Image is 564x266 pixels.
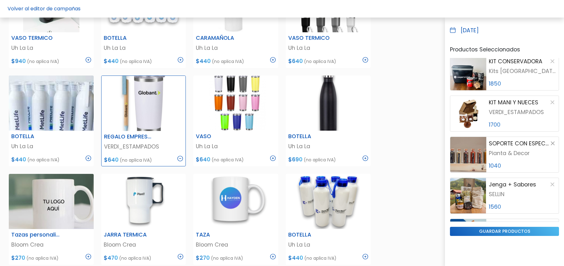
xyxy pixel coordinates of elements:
span: $270 [11,254,25,262]
img: calendar_blue-ac3b0d226928c1d0a031b7180dff2cef00a061937492cb3cf56fc5c027ac901f.svg [450,27,456,33]
img: thumb_PHOTO-2024-03-25-11-53-27.jpg [9,76,94,131]
h6: VASO TERMICO [8,35,66,41]
p: Uh La La [288,44,368,52]
a: JARRA TERMICA Bloom Crea $470 (no aplica IVA) [101,174,186,265]
h6: BOTELLA [285,133,343,140]
p: Pianta & Decor [489,149,556,157]
span: $440 [104,57,118,65]
img: thumb_Captura_de_pantalla_2025-03-10_145050.png [101,174,186,229]
span: $640 [288,57,303,65]
p: Bloom Crea [104,241,184,249]
h6: VASO [192,133,250,140]
img: plus_icon-3fa29c8c201d8ce5b7c3ad03cb1d2b720885457b696e93dcc2ba0c445e8c3955.svg [363,254,368,259]
span: (no aplica IVA) [120,58,152,65]
img: plus_icon-3fa29c8c201d8ce5b7c3ad03cb1d2b720885457b696e93dcc2ba0c445e8c3955.svg [86,57,91,63]
span: $470 [104,254,118,262]
h6: JARRA TERMICA [100,232,158,238]
span: (no aplica IVA) [119,255,151,261]
p: VERDI_ESTAMPADOS [104,143,183,151]
img: product image [450,219,486,254]
img: plus_icon-3fa29c8c201d8ce5b7c3ad03cb1d2b720885457b696e93dcc2ba0c445e8c3955.svg [178,254,183,259]
p: Uh La La [11,44,91,52]
span: (no aplica IVA) [27,157,60,163]
span: $440 [196,57,211,65]
a: Volver al editor de campañas [8,5,81,12]
img: plus_icon-3fa29c8c201d8ce5b7c3ad03cb1d2b720885457b696e93dcc2ba0c445e8c3955.svg [178,57,183,63]
p: Uh La La [288,241,368,249]
img: product image [450,55,486,90]
h6: BOTELLA [8,133,66,140]
p: Bloom Crea [11,241,91,249]
span: (no aplica IVA) [120,157,152,163]
span: $440 [11,156,26,163]
p: 1700 [489,121,556,129]
h6: [DATE] [461,27,479,34]
p: Bloom Crea [196,241,276,249]
h6: BOTELLA [285,232,343,238]
h6: Productos Seleccionados [450,46,559,53]
span: (no aplica IVA) [27,58,59,65]
p: 1560 [489,203,556,211]
p: Uh La La [288,142,368,150]
a: VASO Uh La La $640 (no aplica IVA) [193,76,278,166]
span: $690 [288,156,302,163]
img: plus_icon-3fa29c8c201d8ce5b7c3ad03cb1d2b720885457b696e93dcc2ba0c445e8c3955.svg [86,254,91,259]
p: VERDI_ESTAMPADOS [489,108,556,116]
p: SELLIN [489,190,556,198]
span: (no aplica IVA) [304,255,337,261]
img: plus_icon-3fa29c8c201d8ce5b7c3ad03cb1d2b720885457b696e93dcc2ba0c445e8c3955.svg [270,57,276,63]
span: (no aplica IVA) [304,157,336,163]
img: thumb_2000___2000-Photoroom_-_2025-03-21T101127.436.png [286,76,371,131]
span: $440 [288,254,303,262]
p: Uh La La [104,44,184,52]
img: product image [450,96,486,131]
img: plus_icon-3fa29c8c201d8ce5b7c3ad03cb1d2b720885457b696e93dcc2ba0c445e8c3955.svg [86,155,91,161]
span: (no aplica IVA) [211,157,244,163]
p: KIT CONSERVADORA [489,57,542,65]
span: $940 [11,57,26,65]
span: (no aplica IVA) [304,58,336,65]
img: product image [450,137,486,172]
img: thumb_Captura_de_pantalla_2025-03-10_150239.png [193,174,278,229]
a: BOTELLA Uh La La $440 (no aplica IVA) [9,76,94,166]
div: ¿Necesitás ayuda? [32,6,90,18]
h6: TAZA [192,232,250,238]
img: product image [450,178,486,213]
a: Tazas personalizadas Bloom Crea $270 (no aplica IVA) [9,174,94,265]
img: thumb_Captura_de_pantalla_2024-09-02_120042.png [102,76,186,131]
a: TAZA Bloom Crea $270 (no aplica IVA) [193,174,278,265]
a: BOTELLA Uh La La $690 (no aplica IVA) [286,76,371,166]
span: $640 [104,156,118,164]
span: $270 [196,254,210,262]
span: $640 [196,156,210,163]
img: plus_icon-3fa29c8c201d8ce5b7c3ad03cb1d2b720885457b696e93dcc2ba0c445e8c3955.svg [363,155,368,161]
h6: CARAMAÑOLA [192,35,250,41]
h6: REGALO EMPRESARIAL [100,133,158,140]
img: thumb_Dise%C3%B1o_sin_t%C3%ADtulo_-_2024-12-05T142822.024.png [193,76,278,131]
span: (no aplica IVA) [211,255,243,261]
span: (no aplica IVA) [26,255,59,261]
a: REGALO EMPRESARIAL VERDI_ESTAMPADOS $640 (no aplica IVA) [101,76,186,166]
h6: VASO TERMICO [285,35,343,41]
input: guardar productos [450,227,559,236]
span: (no aplica IVA) [212,58,244,65]
img: thumb_WhatsApp_Image_2023-11-17_at_09.56.10.jpeg [9,174,94,229]
h6: BOTELLA [100,35,158,41]
p: SOPORTE CON ESPECIAS 2 [489,139,549,148]
p: Uh La La [196,142,276,150]
p: Uh La La [11,142,91,150]
img: thumb_2000___2000-Photoroom__13_.png [286,174,371,229]
p: Uh La La [196,44,276,52]
p: Jenga + Sabores [489,180,536,189]
img: plus_icon-3fa29c8c201d8ce5b7c3ad03cb1d2b720885457b696e93dcc2ba0c445e8c3955.svg [363,57,368,63]
img: plus_icon-3fa29c8c201d8ce5b7c3ad03cb1d2b720885457b696e93dcc2ba0c445e8c3955.svg [270,155,276,161]
p: 1040 [489,162,556,170]
a: BOTELLA Uh La La $440 (no aplica IVA) [286,174,371,265]
h6: Tazas personalizadas [8,232,66,238]
img: plus_icon-3fa29c8c201d8ce5b7c3ad03cb1d2b720885457b696e93dcc2ba0c445e8c3955.svg [270,254,276,259]
img: minus_icon-77eb431731ff163144883c6b0c75bd6d41019c835f44f40f6fc9db0ddd81d76e.svg [177,156,183,161]
p: 1850 [489,80,556,88]
p: KIT MANI Y NUECES [489,98,538,107]
p: Kits [GEOGRAPHIC_DATA] [489,67,556,75]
